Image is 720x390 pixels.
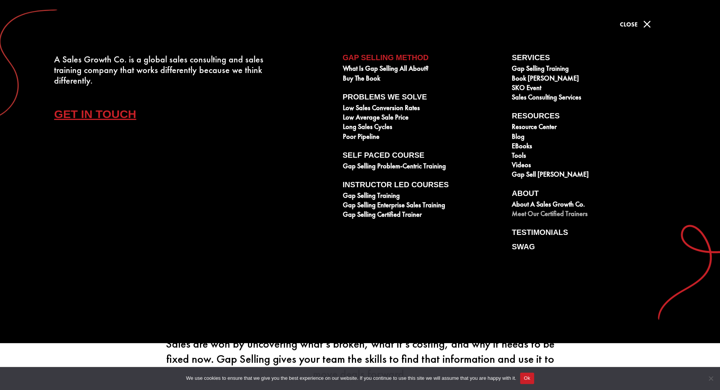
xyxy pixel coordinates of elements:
div: A Sales Growth Co. is a global sales consulting and sales training company that works differently... [54,54,269,86]
a: Swag [512,242,673,254]
a: Sales Consulting Services [512,93,673,103]
a: Services [512,53,673,65]
a: Poor Pipeline [342,133,503,142]
span: No [707,374,714,382]
a: Gap Selling Training [342,192,503,201]
button: Ok [520,373,534,384]
a: Blog [512,133,673,142]
a: Buy The Book [342,75,503,84]
a: Gap Sell [PERSON_NAME] [512,171,673,180]
a: Gap Selling Enterprise Sales Training [342,201,503,211]
a: Resource Center [512,123,673,132]
span: M [639,17,655,32]
a: eBooks [512,142,673,152]
a: Testimonials [512,228,673,239]
a: Low Sales Conversion Rates [342,104,503,113]
a: Videos [512,161,673,171]
a: Tools [512,152,673,161]
a: Gap Selling Certified Trainer [342,211,503,220]
a: Get In Touch [54,101,148,127]
a: Gap Selling Problem-Centric Training [342,162,503,172]
a: SKO Event [512,84,673,93]
a: About A Sales Growth Co. [512,200,673,210]
a: Self Paced Course [342,151,503,162]
a: Long Sales Cycles [342,123,503,132]
a: Book [PERSON_NAME] [512,75,673,84]
a: What is Gap Selling all about? [342,65,503,74]
a: Instructor Led Courses [342,180,503,192]
a: About [512,189,673,200]
span: Close [620,20,638,28]
span: We use cookies to ensure that we give you the best experience on our website. If you continue to ... [186,374,516,382]
a: Low Average Sale Price [342,113,503,123]
a: Problems We Solve [342,93,503,104]
a: Gap Selling Method [342,53,503,65]
a: Gap Selling Training [512,65,673,74]
a: Meet our Certified Trainers [512,210,673,219]
a: Resources [512,112,673,123]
